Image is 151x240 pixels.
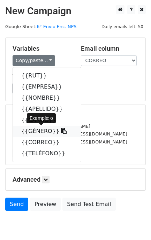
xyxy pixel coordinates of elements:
[13,92,81,104] a: {{NOMBRE}}
[13,70,81,81] a: {{RUT}}
[13,124,90,129] small: [EMAIL_ADDRESS][DOMAIN_NAME]
[5,198,28,211] a: Send
[5,5,146,17] h2: New Campaign
[13,115,81,126] a: {{CARGO}}
[116,207,151,240] iframe: Chat Widget
[13,139,127,144] small: [PERSON_NAME][EMAIL_ADDRESS][DOMAIN_NAME]
[13,45,70,52] h5: Variables
[13,55,55,66] a: Copy/paste...
[62,198,115,211] a: Send Test Email
[99,24,146,29] a: Daily emails left: 50
[13,137,81,148] a: {{CORREO}}
[13,148,81,159] a: {{TELÉFONO}}
[13,104,81,115] a: {{APELLIDO}}
[81,45,139,52] h5: Email column
[116,207,151,240] div: Widget de chat
[13,131,127,136] small: [PERSON_NAME][EMAIL_ADDRESS][DOMAIN_NAME]
[37,24,76,29] a: 6° Envio Enc. NPS
[99,23,146,31] span: Daily emails left: 50
[13,81,81,92] a: {{EMPRESA}}
[27,113,56,123] div: Example: o
[5,24,76,29] small: Google Sheet:
[30,198,61,211] a: Preview
[13,126,81,137] a: {{GÉNERO}}
[13,176,138,183] h5: Advanced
